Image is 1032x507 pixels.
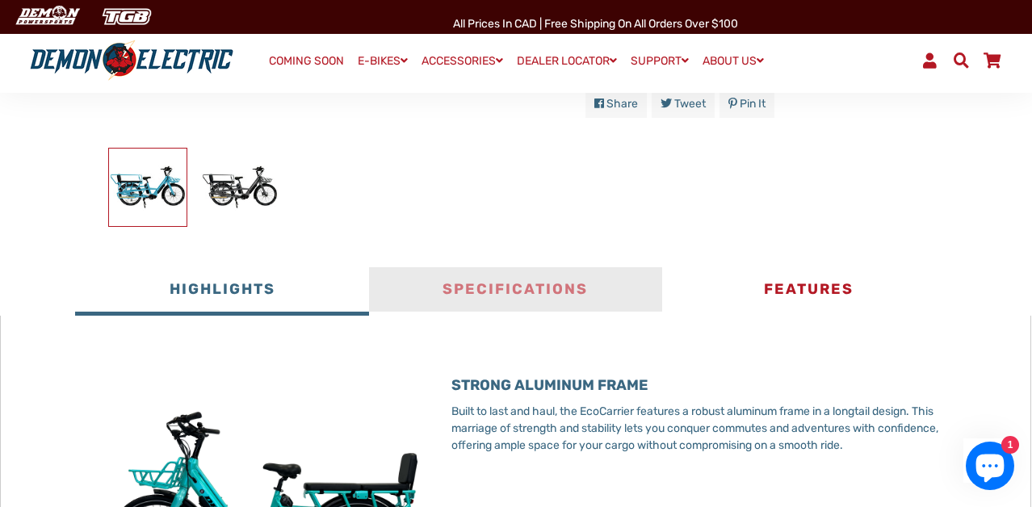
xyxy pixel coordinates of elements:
[369,267,662,316] button: Specifications
[451,377,955,395] h3: STRONG ALUMINUM FRAME
[511,49,623,73] a: DEALER LOCATOR
[94,3,160,30] img: TGB Canada
[674,97,706,111] span: Tweet
[201,149,279,226] img: Ecocarrier Cargo E-Bike
[740,97,766,111] span: Pin it
[625,49,694,73] a: SUPPORT
[24,40,239,82] img: Demon Electric logo
[352,49,413,73] a: E-BIKES
[697,49,770,73] a: ABOUT US
[109,149,187,226] img: Ecocarrier Cargo E-Bike
[606,97,638,111] span: Share
[263,50,350,73] a: COMING SOON
[75,267,368,316] button: Highlights
[961,442,1019,494] inbox-online-store-chat: Shopify online store chat
[453,17,738,31] span: All Prices in CAD | Free shipping on all orders over $100
[451,403,955,454] p: Built to last and haul, the EcoCarrier features a robust aluminum frame in a longtail design. Thi...
[8,3,86,30] img: Demon Electric
[662,267,955,316] button: Features
[416,49,509,73] a: ACCESSORIES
